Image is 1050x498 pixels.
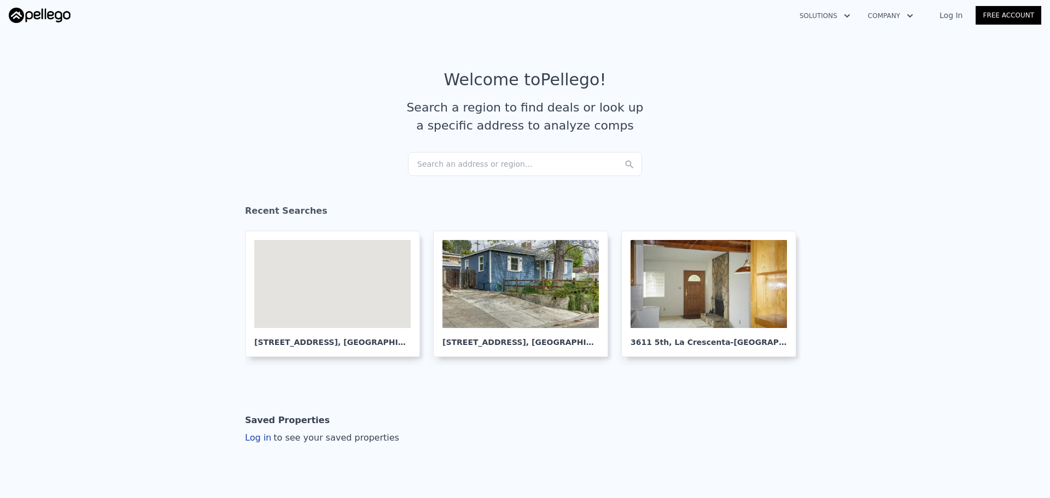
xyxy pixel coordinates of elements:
[631,328,787,348] div: 3611 5th , La Crescenta-[GEOGRAPHIC_DATA]
[926,10,976,21] a: Log In
[621,231,805,357] a: 3611 5th, La Crescenta-[GEOGRAPHIC_DATA]
[245,231,429,357] a: Map [STREET_ADDRESS], [GEOGRAPHIC_DATA]
[245,431,399,444] div: Log in
[791,6,859,26] button: Solutions
[245,409,330,431] div: Saved Properties
[254,328,411,348] div: [STREET_ADDRESS] , [GEOGRAPHIC_DATA]
[976,6,1041,25] a: Free Account
[254,240,411,328] div: Map
[408,152,642,176] div: Search an address or region...
[859,6,922,26] button: Company
[433,231,617,357] a: [STREET_ADDRESS], [GEOGRAPHIC_DATA]
[9,8,71,23] img: Pellego
[402,98,647,134] div: Search a region to find deals or look up a specific address to analyze comps
[444,70,606,90] div: Welcome to Pellego !
[271,432,399,443] span: to see your saved properties
[245,196,805,231] div: Recent Searches
[442,328,599,348] div: [STREET_ADDRESS] , [GEOGRAPHIC_DATA]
